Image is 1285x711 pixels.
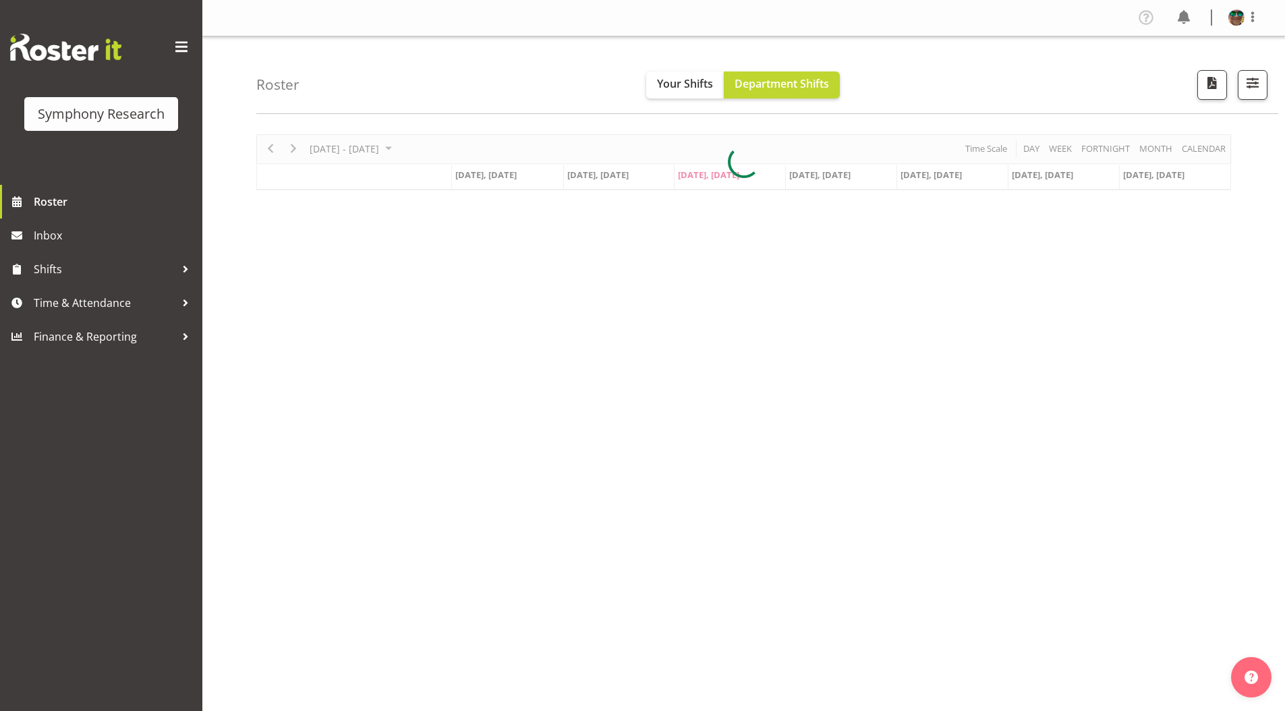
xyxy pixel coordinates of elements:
img: said-a-husainf550afc858a57597b0cc8f557ce64376.png [1228,9,1245,26]
img: help-xxl-2.png [1245,671,1258,684]
span: Department Shifts [735,76,829,91]
button: Department Shifts [724,72,840,98]
button: Your Shifts [646,72,724,98]
span: Inbox [34,225,196,246]
span: Time & Attendance [34,293,175,313]
button: Filter Shifts [1238,70,1267,100]
span: Your Shifts [657,76,713,91]
h4: Roster [256,77,299,92]
span: Finance & Reporting [34,326,175,347]
span: Shifts [34,259,175,279]
div: Symphony Research [38,104,165,124]
span: Roster [34,192,196,212]
button: Download a PDF of the roster according to the set date range. [1197,70,1227,100]
img: Rosterit website logo [10,34,121,61]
